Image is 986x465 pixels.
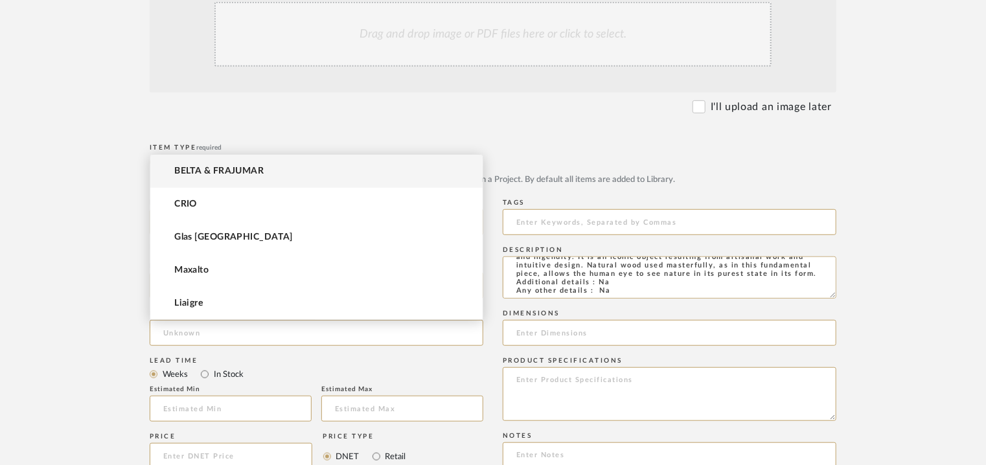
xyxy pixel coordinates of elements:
[150,144,836,152] div: Item Type
[150,320,483,346] input: Unknown
[161,367,188,381] label: Weeks
[503,357,836,365] div: Product Specifications
[150,174,836,187] div: Upload JPG/PNG images or PDF drawings to create an item with maximum functionality in a Project. ...
[197,144,222,151] span: required
[384,449,406,464] label: Retail
[212,367,244,381] label: In Stock
[150,396,312,422] input: Estimated Min
[503,310,836,317] div: Dimensions
[174,298,203,309] span: Liaigre
[174,232,293,243] span: Glas [GEOGRAPHIC_DATA]
[150,385,312,393] div: Estimated Min
[323,433,406,440] div: Price Type
[150,366,483,382] mat-radio-group: Select item type
[503,209,836,235] input: Enter Keywords, Separated by Commas
[150,433,312,440] div: Price
[503,320,836,346] input: Enter Dimensions
[174,166,264,177] span: BELTA & FRAJUMAR
[174,265,209,276] span: Maxalto
[711,99,832,115] label: I'll upload an image later
[174,199,197,210] span: CRIO
[503,246,836,254] div: Description
[321,385,483,393] div: Estimated Max
[503,199,836,207] div: Tags
[150,154,836,170] mat-radio-group: Select item type
[335,449,360,464] label: DNET
[150,357,483,365] div: Lead Time
[321,396,483,422] input: Estimated Max
[503,432,836,440] div: Notes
